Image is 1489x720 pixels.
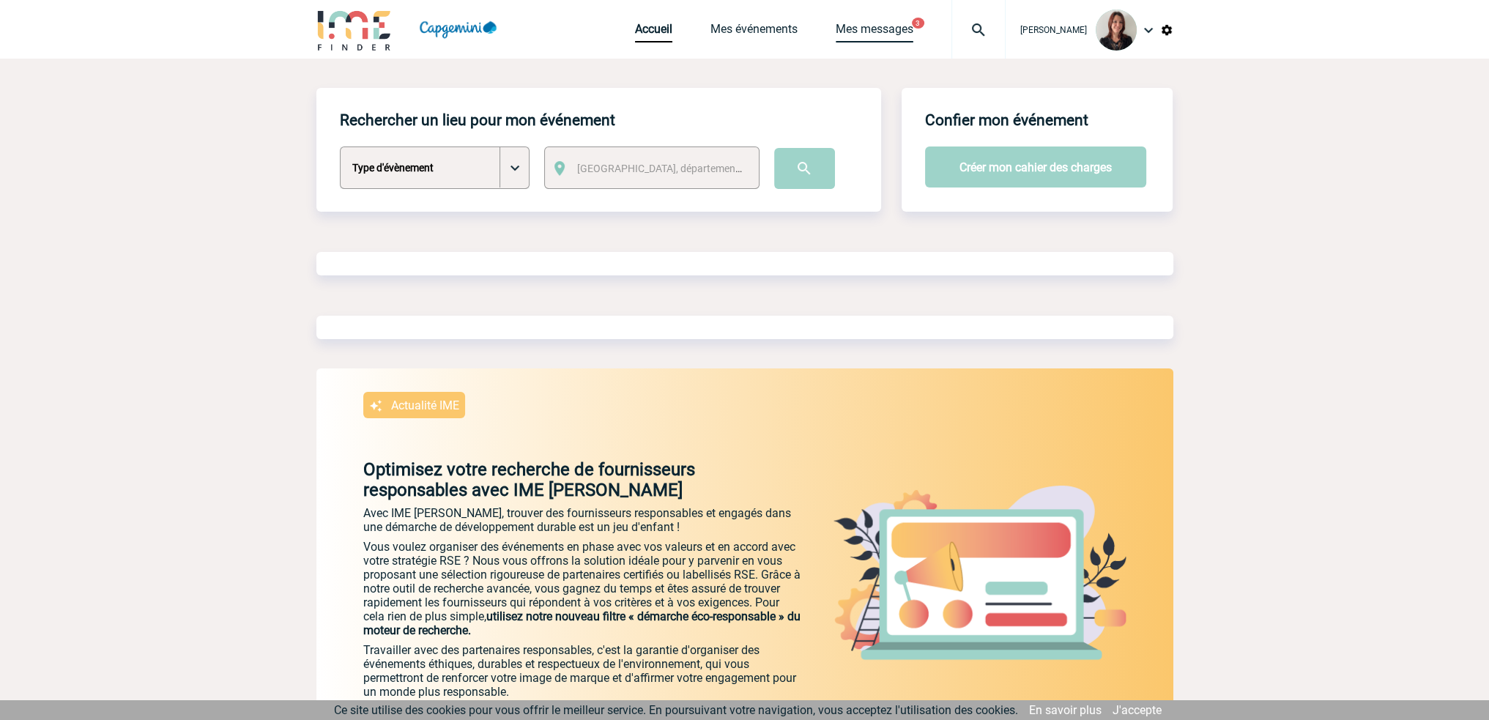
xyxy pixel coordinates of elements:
[316,459,803,500] p: Optimisez votre recherche de fournisseurs responsables avec IME [PERSON_NAME]
[363,643,803,699] p: Travailler avec des partenaires responsables, c'est la garantie d'organiser des événements éthiqu...
[1113,703,1162,717] a: J'accepte
[912,18,924,29] button: 3
[363,506,803,534] p: Avec IME [PERSON_NAME], trouver des fournisseurs responsables et engagés dans une démarche de dév...
[635,22,672,42] a: Accueil
[334,703,1018,717] span: Ce site utilise des cookies pour vous offrir le meilleur service. En poursuivant votre navigation...
[391,398,459,412] p: Actualité IME
[340,111,615,129] h4: Rechercher un lieu pour mon événement
[833,486,1126,660] img: actu.png
[363,540,803,637] p: Vous voulez organiser des événements en phase avec vos valeurs et en accord avec votre stratégie ...
[316,9,393,51] img: IME-Finder
[1020,25,1087,35] span: [PERSON_NAME]
[1029,703,1102,717] a: En savoir plus
[774,148,835,189] input: Submit
[363,609,801,637] span: utilisez notre nouveau filtre « démarche éco-responsable » du moteur de recherche.
[577,163,781,174] span: [GEOGRAPHIC_DATA], département, région...
[1096,10,1137,51] img: 102169-1.jpg
[925,111,1088,129] h4: Confier mon événement
[925,146,1146,188] button: Créer mon cahier des charges
[710,22,798,42] a: Mes événements
[836,22,913,42] a: Mes messages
